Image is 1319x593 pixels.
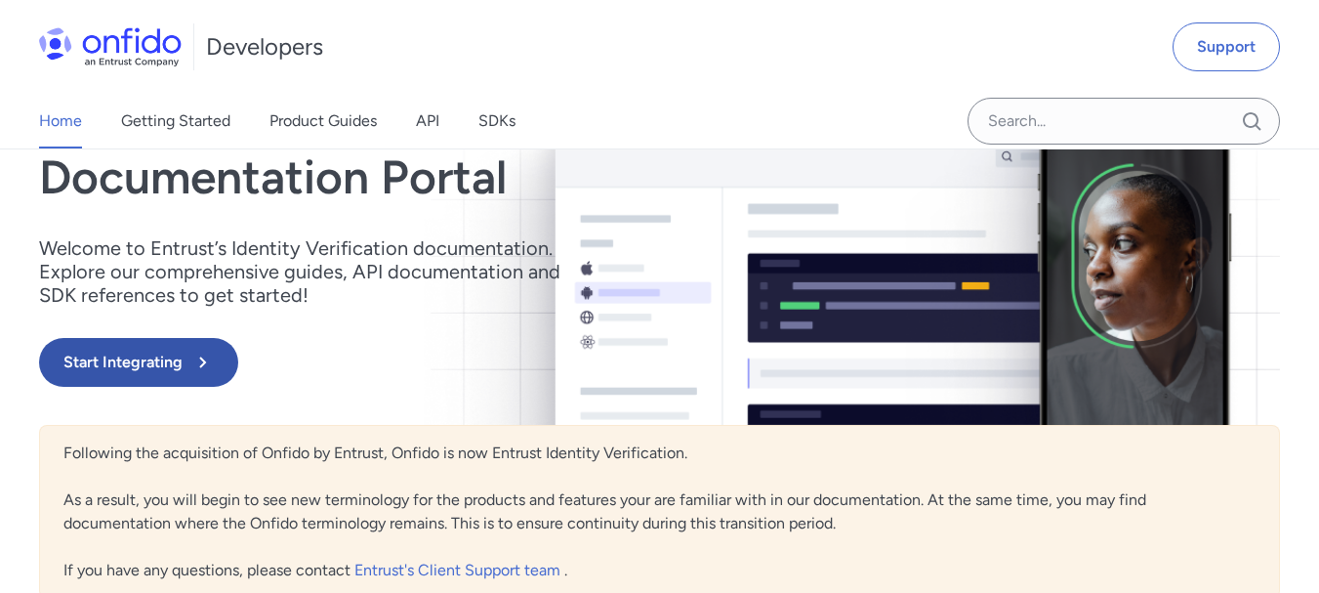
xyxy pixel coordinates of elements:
[39,338,908,387] a: Start Integrating
[1173,22,1280,71] a: Support
[478,94,515,148] a: SDKs
[269,94,377,148] a: Product Guides
[39,236,586,307] p: Welcome to Entrust’s Identity Verification documentation. Explore our comprehensive guides, API d...
[39,94,82,148] a: Home
[206,31,323,63] h1: Developers
[416,94,439,148] a: API
[968,98,1280,145] input: Onfido search input field
[121,94,230,148] a: Getting Started
[39,27,182,66] img: Onfido Logo
[39,338,238,387] button: Start Integrating
[354,561,564,579] a: Entrust's Client Support team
